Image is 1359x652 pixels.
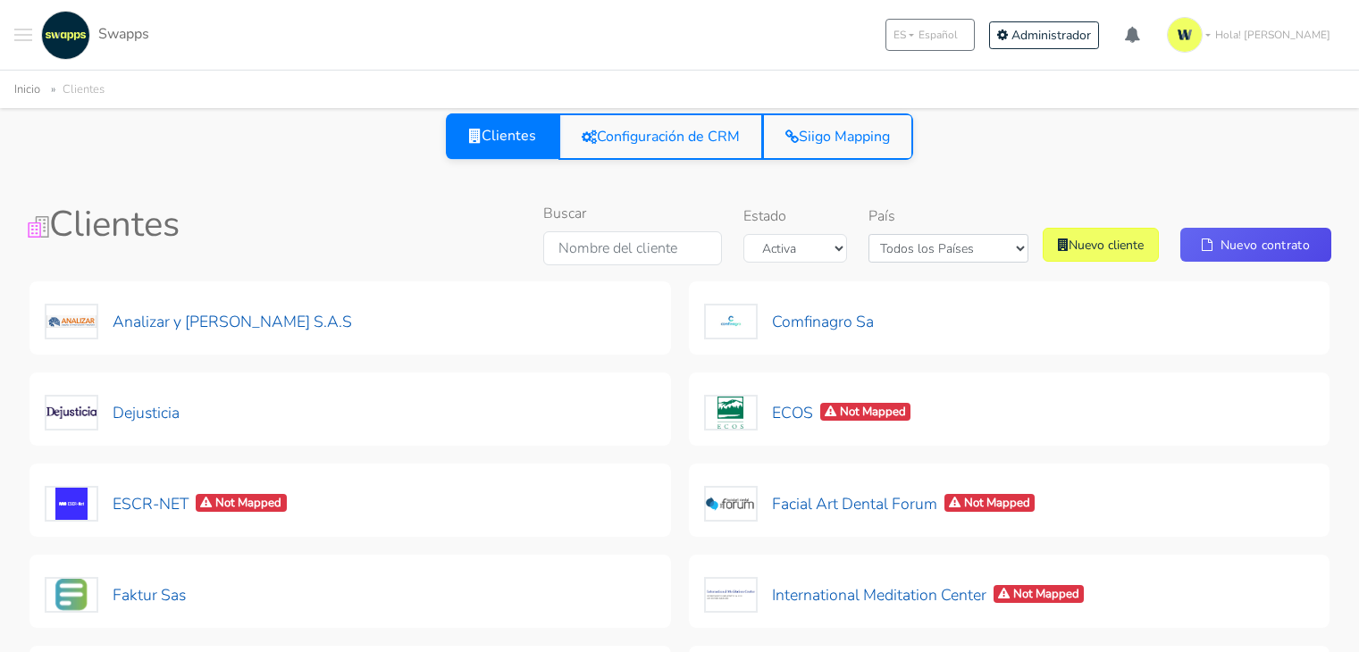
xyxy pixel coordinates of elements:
[45,304,98,339] img: Analizar y Lombana S.A.S
[446,113,913,160] div: View selector
[820,403,911,422] span: Not Mapped
[994,585,1085,604] span: Not Mapped
[44,79,105,100] li: Clientes
[704,486,758,522] img: Facial Art Dental Forum
[28,216,49,238] img: Clients Icon
[45,577,98,613] img: Faktur Sas
[37,11,149,60] a: Swapps
[41,11,90,60] img: swapps-linkedin-v2.jpg
[446,113,559,159] a: Clientes
[1011,27,1091,44] span: Administrador
[1167,17,1203,53] img: isotipo-3-3e143c57.png
[989,21,1099,49] a: Administrador
[44,394,180,431] button: Dejusticia
[543,203,586,224] label: Buscar
[1160,10,1345,60] a: Hola! [PERSON_NAME]
[1043,228,1159,262] a: Nuevo cliente
[703,576,1086,614] button: International Meditation CenterNot Mapped
[703,303,875,340] button: Comfinagro Sa
[944,494,1036,513] span: Not Mapped
[44,485,288,522] button: ESCR-NETNot Mapped
[704,577,758,613] img: International Meditation Center
[28,203,444,246] h1: Clientes
[196,494,287,513] span: Not Mapped
[704,304,758,339] img: Comfinagro Sa
[919,27,958,43] span: Español
[543,231,722,265] input: Nombre del cliente
[704,395,758,430] img: ECOS
[1215,27,1330,43] span: Hola! [PERSON_NAME]
[44,303,353,340] button: Analizar y [PERSON_NAME] S.A.S
[45,395,98,430] img: Dejusticia
[868,205,895,227] label: País
[1180,228,1331,262] a: Nuevo contrato
[762,113,913,160] a: Siigo Mapping
[44,576,187,614] button: Faktur Sas
[558,113,763,160] a: Configuración de CRM
[14,81,40,97] a: Inicio
[45,486,98,522] img: ESCR-NET
[743,205,786,227] label: Estado
[703,485,1036,522] button: Facial Art Dental ForumNot Mapped
[703,394,912,431] button: ECOSNot Mapped
[98,24,149,44] span: Swapps
[885,19,975,51] button: ESEspañol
